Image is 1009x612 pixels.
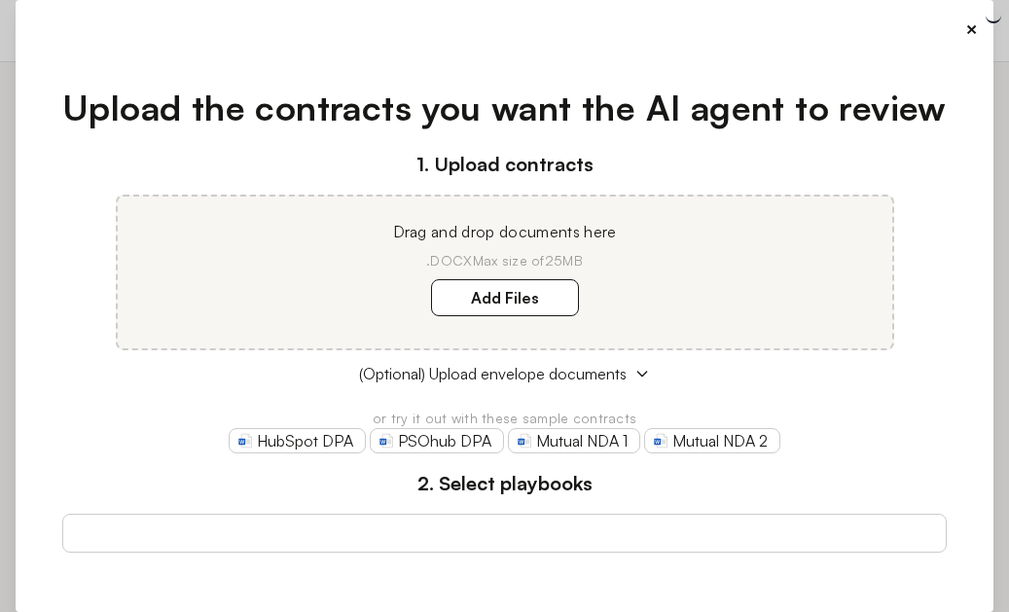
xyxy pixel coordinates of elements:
a: Mutual NDA 2 [644,428,780,453]
a: HubSpot DPA [229,428,366,453]
h3: 1. Upload contracts [62,150,947,179]
button: (Optional) Upload envelope documents [62,362,947,385]
span: (Optional) Upload envelope documents [359,362,627,385]
p: or try it out with these sample contracts [62,409,947,428]
h1: Upload the contracts you want the AI agent to review [62,82,947,134]
button: × [965,16,978,43]
p: Drag and drop documents here [141,220,869,243]
label: Add Files [431,279,579,316]
h3: 2. Select playbooks [62,469,947,498]
a: PSOhub DPA [370,428,504,453]
p: .DOCX Max size of 25MB [141,251,869,270]
a: Mutual NDA 1 [508,428,640,453]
